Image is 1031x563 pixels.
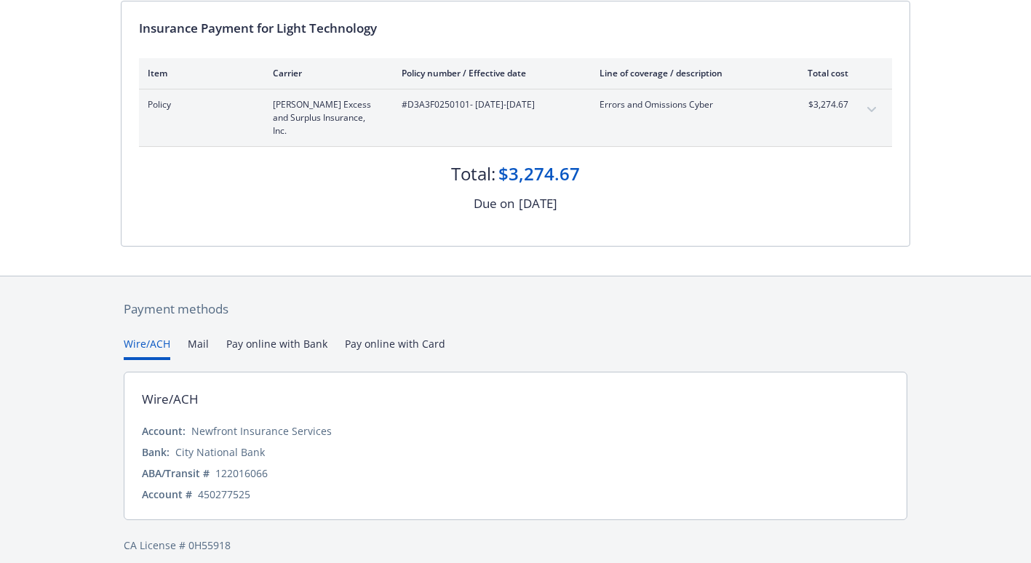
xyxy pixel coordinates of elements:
button: Pay online with Bank [226,336,327,360]
button: Pay online with Card [345,336,445,360]
span: Policy [148,98,250,111]
button: Wire/ACH [124,336,170,360]
div: Line of coverage / description [600,67,771,79]
div: Total: [451,161,495,186]
div: Payment methods [124,300,907,319]
div: 450277525 [198,487,250,502]
div: Carrier [273,67,378,79]
div: CA License # 0H55918 [124,538,907,553]
span: Errors and Omissions Cyber [600,98,771,111]
div: Item [148,67,250,79]
div: ABA/Transit # [142,466,210,481]
div: Account # [142,487,192,502]
div: Policy number / Effective date [402,67,576,79]
div: Bank: [142,444,170,460]
div: Account: [142,423,186,439]
span: [PERSON_NAME] Excess and Surplus Insurance, Inc. [273,98,378,137]
div: $3,274.67 [498,161,580,186]
div: Wire/ACH [142,390,199,409]
span: $3,274.67 [794,98,848,111]
button: expand content [860,98,883,121]
div: Insurance Payment for Light Technology [139,19,892,38]
button: Mail [188,336,209,360]
div: 122016066 [215,466,268,481]
div: Newfront Insurance Services [191,423,332,439]
div: Policy[PERSON_NAME] Excess and Surplus Insurance, Inc.#D3A3F0250101- [DATE]-[DATE]Errors and Omis... [139,89,892,146]
div: City National Bank [175,444,265,460]
div: Total cost [794,67,848,79]
span: #D3A3F0250101 - [DATE]-[DATE] [402,98,576,111]
div: [DATE] [519,194,557,213]
div: Due on [474,194,514,213]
